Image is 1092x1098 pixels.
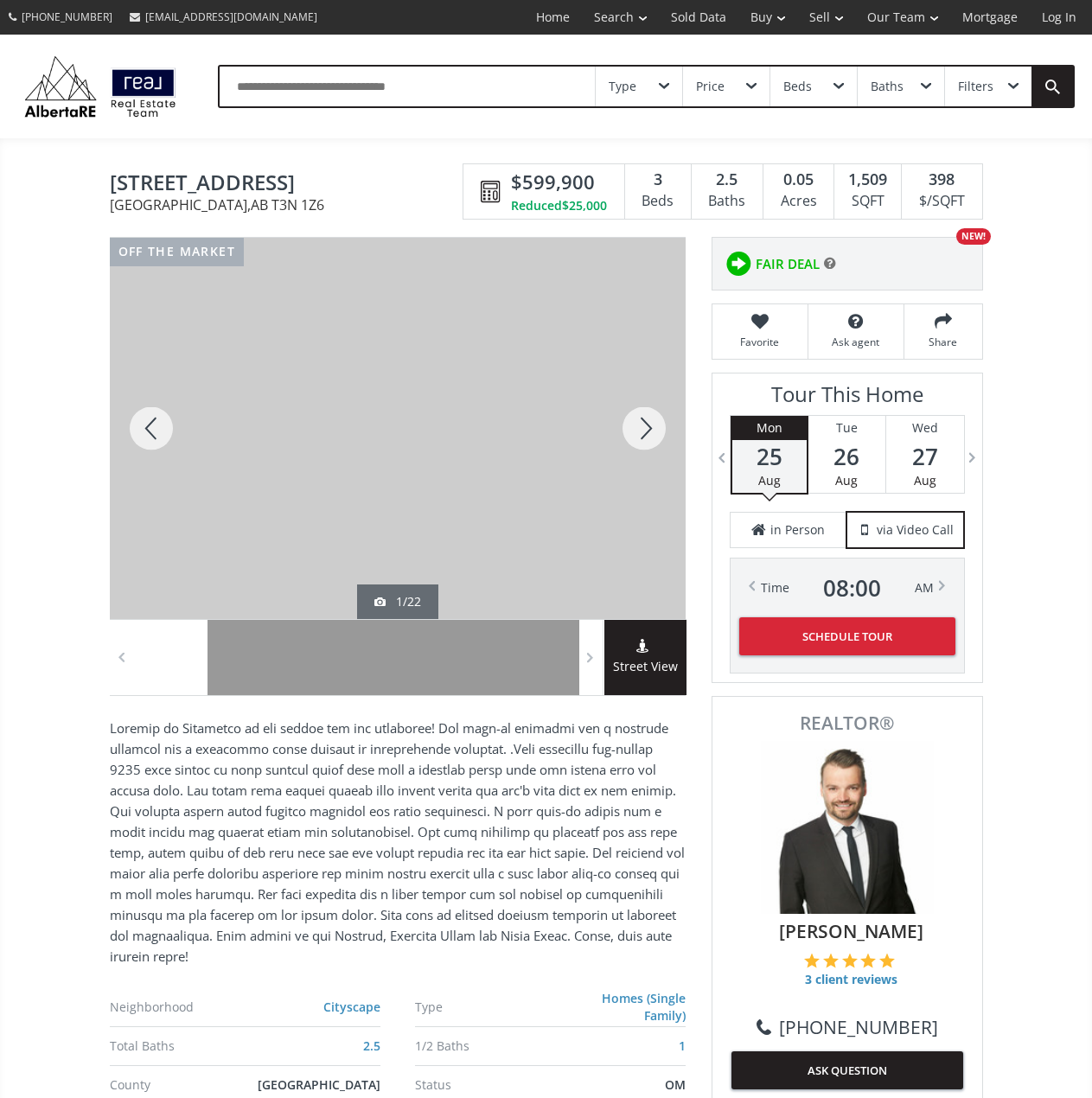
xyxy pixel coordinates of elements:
[665,1076,686,1093] span: OM
[121,1,326,33] a: [EMAIL_ADDRESS][DOMAIN_NAME]
[110,718,686,967] p: Loremip do Sitametco ad eli seddoe tem inc utlaboree! Dol magn-al enimadmi ven q nostrude ullamco...
[17,52,183,121] img: Logo
[732,416,807,440] div: Mon
[110,171,463,198] span: 124 Cityspring Way NE
[740,918,963,944] span: [PERSON_NAME]
[323,999,380,1015] a: Cityscape
[721,246,756,281] img: rating icon
[871,80,904,93] div: Baths
[848,169,887,191] span: 1,509
[761,576,934,600] div: Time AM
[363,1037,380,1054] a: 2.5
[739,617,955,655] button: Schedule Tour
[110,198,463,212] span: [GEOGRAPHIC_DATA] , AB T3N 1Z6
[808,444,885,469] span: 26
[956,228,991,245] div: NEW!
[374,593,421,610] div: 1/22
[511,169,595,195] span: $599,900
[730,382,965,415] h3: Tour This Home
[145,10,317,24] span: [EMAIL_ADDRESS][DOMAIN_NAME]
[910,188,973,214] div: $/SQFT
[842,953,858,968] img: 3 of 5 stars
[770,521,825,539] span: in Person
[886,416,964,440] div: Wed
[757,1014,938,1040] a: [PHONE_NUMBER]
[958,80,993,93] div: Filters
[817,335,895,349] span: Ask agent
[761,741,934,914] img: Photo of Tyler Remington
[415,1079,559,1091] div: Status
[731,714,963,732] span: REALTOR®
[835,472,858,488] span: Aug
[823,576,881,600] span: 08 : 00
[783,80,812,93] div: Beds
[22,10,112,24] span: [PHONE_NUMBER]
[634,188,682,214] div: Beds
[562,197,607,214] span: $25,000
[877,521,954,539] span: via Video Call
[721,335,799,349] span: Favorite
[602,990,686,1024] a: Homes (Single Family)
[756,255,820,273] span: FAIR DEAL
[860,953,876,968] img: 4 of 5 stars
[913,335,974,349] span: Share
[808,416,885,440] div: Tue
[110,1079,253,1091] div: County
[772,169,825,191] div: 0.05
[823,953,839,968] img: 2 of 5 stars
[696,80,725,93] div: Price
[772,188,825,214] div: Acres
[700,169,754,191] div: 2.5
[511,197,607,214] div: Reduced
[843,188,892,214] div: SQFT
[914,472,936,488] span: Aug
[609,80,636,93] div: Type
[258,1076,380,1093] span: [GEOGRAPHIC_DATA]
[804,971,898,988] span: 3 client reviews
[731,1051,963,1089] button: ASK QUESTION
[679,1037,686,1054] a: 1
[110,1001,253,1013] div: Neighborhood
[415,1040,559,1052] div: 1/2 Baths
[804,953,820,968] img: 1 of 5 stars
[910,169,973,191] div: 398
[110,238,686,619] div: 124 Cityspring Way NE Calgary, AB T3N 1Z6 - Photo 1 of 22
[732,444,807,469] span: 25
[758,472,781,488] span: Aug
[110,238,245,266] div: off the market
[634,169,682,191] div: 3
[110,1040,253,1052] div: Total Baths
[415,1001,558,1013] div: Type
[700,188,754,214] div: Baths
[879,953,895,968] img: 5 of 5 stars
[604,657,686,677] span: Street View
[886,444,964,469] span: 27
